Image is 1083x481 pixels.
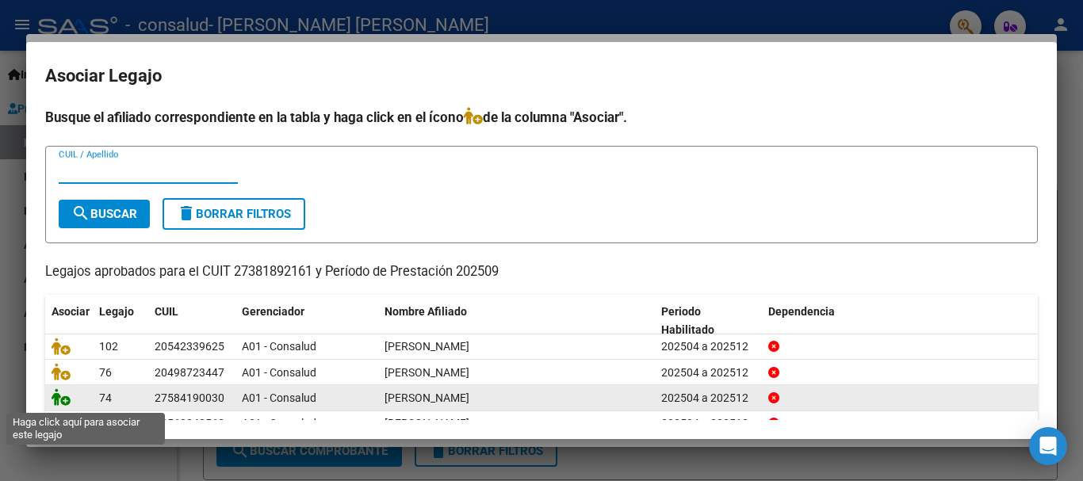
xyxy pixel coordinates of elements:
[45,262,1038,282] p: Legajos aprobados para el CUIT 27381892161 y Período de Prestación 202509
[385,305,467,318] span: Nombre Afiliado
[93,295,148,347] datatable-header-cell: Legajo
[768,305,835,318] span: Dependencia
[1029,427,1067,465] div: Open Intercom Messenger
[99,391,112,404] span: 74
[385,366,469,379] span: ASUNCION FRANCO ANDRES
[655,295,762,347] datatable-header-cell: Periodo Habilitado
[762,295,1039,347] datatable-header-cell: Dependencia
[661,338,756,356] div: 202504 a 202512
[45,295,93,347] datatable-header-cell: Asociar
[235,295,378,347] datatable-header-cell: Gerenciador
[385,417,469,429] span: ASUNCION FABRIZIO DYLAN
[242,366,316,379] span: A01 - Consalud
[385,391,469,404] span: ASUNCION BENICCIO RAFAEL
[661,364,756,382] div: 202504 a 202512
[71,204,90,223] mat-icon: search
[177,204,196,223] mat-icon: delete
[177,207,291,221] span: Borrar Filtros
[163,198,305,230] button: Borrar Filtros
[99,366,112,379] span: 76
[155,364,224,382] div: 20498723447
[99,305,134,318] span: Legajo
[155,305,178,318] span: CUIL
[242,391,316,404] span: A01 - Consalud
[45,61,1038,91] h2: Asociar Legajo
[52,305,90,318] span: Asociar
[99,340,118,353] span: 102
[242,340,316,353] span: A01 - Consalud
[155,338,224,356] div: 20542339625
[242,305,304,318] span: Gerenciador
[59,200,150,228] button: Buscar
[385,340,469,353] span: DUARTE MATIAS BENJAMIN
[378,295,655,347] datatable-header-cell: Nombre Afiliado
[661,389,756,407] div: 202504 a 202512
[661,414,756,433] div: 202504 a 202512
[242,417,316,429] span: A01 - Consalud
[71,207,137,221] span: Buscar
[155,389,224,407] div: 27584190030
[99,417,112,429] span: 73
[148,295,235,347] datatable-header-cell: CUIL
[155,414,224,433] div: 20560240563
[661,305,714,336] span: Periodo Habilitado
[45,107,1038,128] h4: Busque el afiliado correspondiente en la tabla y haga click en el ícono de la columna "Asociar".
